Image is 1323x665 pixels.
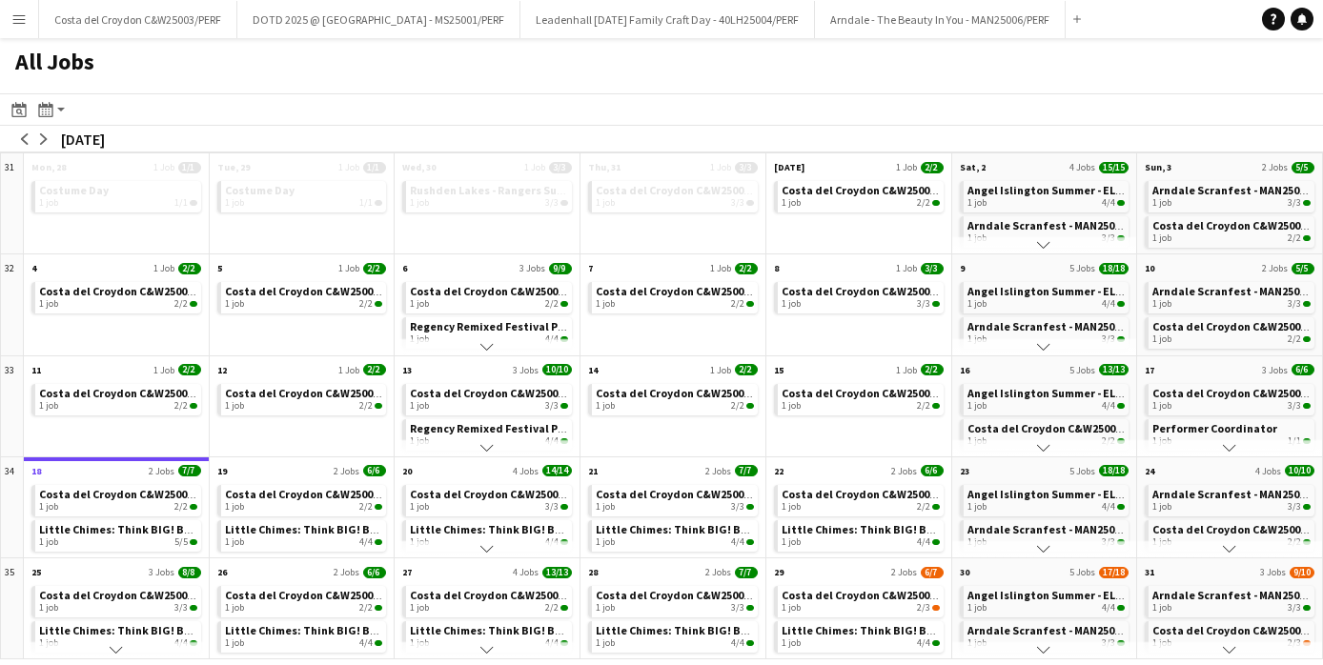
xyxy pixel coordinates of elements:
a: Arndale Scranfest - MAN25003/PERF1 job3/3 [1152,485,1311,513]
a: Arndale Scranfest - MAN25003/PERF1 job3/3 [967,317,1126,345]
a: Costa del Croydon C&W25003/PERF1 job2/2 [225,282,383,310]
a: Angel Islington Summer - ELA25002, ELA25003, ELA25004/PERF1 job4/4 [967,282,1126,310]
span: Sun, 3 [1145,161,1171,173]
span: 10 [1145,262,1154,274]
span: 2/2 [545,298,559,310]
span: 5 [217,262,222,274]
span: Costa del Croydon C&W25003/PERF [410,386,593,400]
span: 1 job [596,400,615,412]
span: Costa del Croydon C&W25003/PERF [225,487,408,501]
a: Little Chimes: Think BIG! BWCH25003/PERF1 job4/4 [39,621,197,649]
span: Thu, 31 [588,161,621,173]
span: Costa del Croydon C&W25003/PERF [596,183,779,197]
span: 2/2 [359,501,373,513]
span: 6 [402,262,407,274]
span: 1/1 [178,162,201,173]
span: Arndale Scranfest - MAN25003/PERF [967,623,1155,637]
span: 2/2 [921,162,944,173]
span: 3/3 [921,263,944,274]
a: Rushden Lakes - Rangers Summer Series - RL25002/PERF1 job3/3 [410,181,568,209]
span: 3/3 [545,197,559,209]
span: Little Chimes: Think BIG! BWCH25003/PERF [225,623,452,637]
span: 1/1 [359,197,373,209]
span: 1 job [39,501,58,513]
a: Costa del Croydon C&W25003/PERF1 job2/2 [1152,520,1311,548]
span: 3 Jobs [519,262,545,274]
span: 2/2 [917,197,930,209]
span: 2/2 [1303,336,1311,342]
span: 2/2 [746,301,754,307]
span: 1 job [596,602,615,614]
a: Regency Remixed Festival Place FP25002/PERF1 job4/4 [410,317,568,345]
a: Costume Day1 job1/1 [39,181,197,209]
span: 2/2 [1303,235,1311,241]
span: Costa del Croydon C&W25003/PERF [782,386,965,400]
a: Little Chimes: Think BIG! BWCH25003/PERF1 job4/4 [410,520,568,548]
span: 1 job [967,400,987,412]
span: 1 job [967,637,987,649]
span: Angel Islington Summer - ELA25002, ELA25003, ELA25004/PERF [967,588,1287,602]
span: 1 job [596,197,615,209]
a: Costa del Croydon C&W25003/PERF1 job2/2 [782,485,940,513]
span: 2/2 [174,400,188,412]
span: 1 job [782,602,801,614]
a: Costa del Croydon C&W25003/PERF1 job2/2 [225,384,383,412]
a: Costa del Croydon C&W25003/PERF1 job2/2 [39,485,197,513]
span: 1 Job [710,161,731,173]
span: 4 [31,262,36,274]
span: Costa del Croydon C&W25003/PERF [225,284,408,298]
span: 1 job [39,400,58,412]
span: Rushden Lakes - Rangers Summer Series - RL25002/PERF [410,183,702,197]
span: 4/4 [545,637,559,649]
span: 1 job [410,197,429,209]
span: 2 Jobs [1262,161,1288,173]
span: 2/2 [731,400,744,412]
span: 2/3 [917,602,930,614]
span: Little Chimes: Think BIG! BWCH25003/PERF [410,623,637,637]
span: 4/4 [1102,298,1115,310]
span: 1 job [225,298,244,310]
span: Little Chimes: Think BIG! BWCH25003/PERF [410,522,637,536]
span: 4 Jobs [1069,161,1095,173]
span: 3/3 [545,400,559,412]
span: Little Chimes: Think BIG! BWCH25003/PERF [39,623,266,637]
span: 5 Jobs [1069,262,1095,274]
span: 3/3 [1117,336,1125,342]
span: Costa del Croydon C&W25003/PERF [782,183,965,197]
button: Leadenhall [DATE] Family Craft Day - 40LH25004/PERF [520,1,815,38]
span: Wed, 30 [402,161,436,173]
span: 1 job [1152,637,1171,649]
span: 1 job [596,501,615,513]
span: 1 job [596,536,615,548]
span: Costa del Croydon C&W25003/PERF [410,588,593,602]
span: Little Chimes: Think BIG! BWCH25003/PERF [782,522,1008,536]
span: 1 job [410,501,429,513]
span: Costa del Croydon C&W25003/PERF [39,588,222,602]
span: 4/4 [560,336,568,342]
span: 5/5 [1292,162,1314,173]
span: 2/2 [375,301,382,307]
a: Costa del Croydon C&W25003/PERF1 job2/2 [596,282,754,310]
span: 2/2 [917,400,930,412]
a: Angel Islington Summer - ELA25002, ELA25003, ELA25004/PERF1 job4/4 [967,384,1126,412]
span: 3/3 [545,501,559,513]
span: 1 Job [338,262,359,274]
span: Arndale Scranfest - MAN25003/PERF [967,522,1155,536]
span: 3/3 [917,298,930,310]
span: 1 job [225,602,244,614]
span: Little Chimes: Think BIG! BWCH25003/PERF [782,623,1008,637]
span: 1 job [39,197,58,209]
span: 1 job [225,197,244,209]
span: 1 job [1152,400,1171,412]
span: 4/4 [1117,301,1125,307]
button: DOTD 2025 @ [GEOGRAPHIC_DATA] - MS25001/PERF [237,1,520,38]
a: Costa del Croydon C&W25003/PERF1 job2/2 [410,586,568,614]
button: Costa del Croydon C&W25003/PERF [39,1,237,38]
button: Arndale - The Beauty In You - MAN25006/PERF [815,1,1066,38]
span: 1 job [782,501,801,513]
span: 4/4 [917,637,930,649]
span: 1 Job [524,161,545,173]
span: 1 job [967,333,987,345]
span: 7 [588,262,593,274]
a: Little Chimes: Think BIG! BWCH25003/PERF1 job5/5 [39,520,197,548]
